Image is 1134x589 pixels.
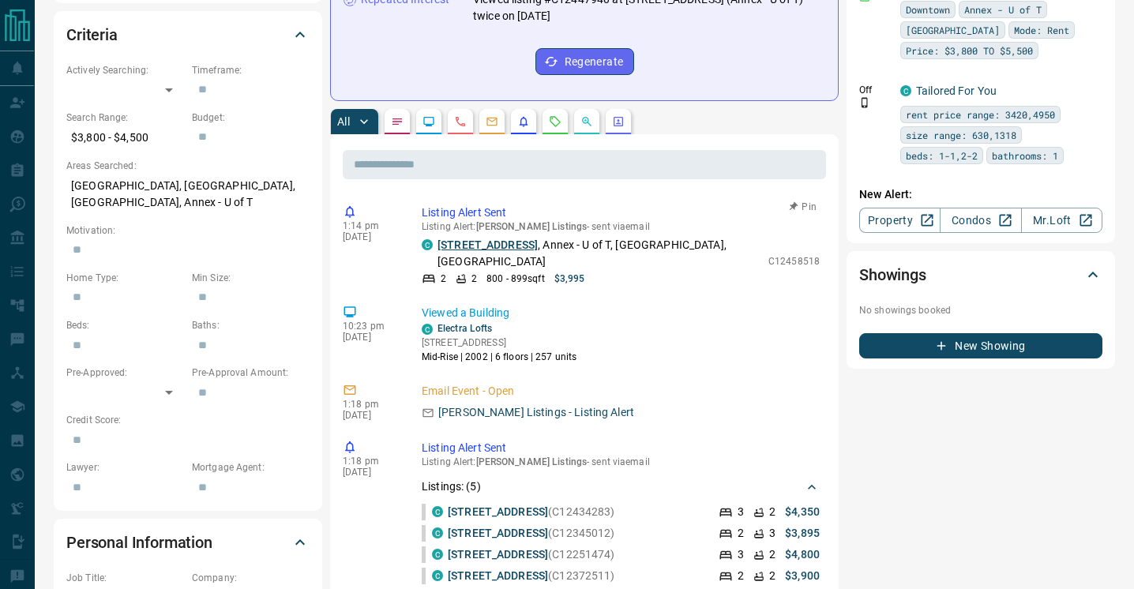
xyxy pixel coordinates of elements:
[422,456,820,467] p: Listing Alert : - sent via email
[769,568,775,584] p: 2
[859,97,870,108] svg: Push Notification Only
[192,366,310,380] p: Pre-Approval Amount:
[343,220,398,231] p: 1:14 pm
[432,506,443,517] div: condos.ca
[66,16,310,54] div: Criteria
[422,350,576,364] p: Mid-Rise | 2002 | 6 floors | 257 units
[437,238,538,251] a: [STREET_ADDRESS]
[343,332,398,343] p: [DATE]
[1021,208,1102,233] a: Mr.Loft
[859,262,926,287] h2: Showings
[476,456,587,467] span: [PERSON_NAME] Listings
[992,148,1058,163] span: bathrooms: 1
[391,115,404,128] svg: Notes
[422,115,435,128] svg: Lead Browsing Activity
[859,256,1102,294] div: Showings
[343,321,398,332] p: 10:23 pm
[66,523,310,561] div: Personal Information
[422,239,433,250] div: condos.ca
[66,173,310,216] p: [GEOGRAPHIC_DATA], [GEOGRAPHIC_DATA], [GEOGRAPHIC_DATA], Annex - U of T
[859,333,1102,358] button: New Showing
[337,116,350,127] p: All
[66,125,184,151] p: $3,800 - $4,500
[906,43,1033,58] span: Price: $3,800 TO $5,500
[432,527,443,538] div: condos.ca
[432,570,443,581] div: condos.ca
[859,186,1102,203] p: New Alert:
[437,237,760,270] p: , Annex - U of T, [GEOGRAPHIC_DATA], [GEOGRAPHIC_DATA]
[422,204,820,221] p: Listing Alert Sent
[900,85,911,96] div: condos.ca
[859,303,1102,317] p: No showings booked
[422,383,820,400] p: Email Event - Open
[859,208,941,233] a: Property
[471,272,477,286] p: 2
[486,115,498,128] svg: Emails
[441,272,446,286] p: 2
[486,272,544,286] p: 800 - 899 sqft
[66,571,184,585] p: Job Title:
[517,115,530,128] svg: Listing Alerts
[422,336,576,350] p: [STREET_ADDRESS]
[66,223,310,238] p: Motivation:
[343,456,398,467] p: 1:18 pm
[343,231,398,242] p: [DATE]
[66,271,184,285] p: Home Type:
[785,504,820,520] p: $4,350
[192,271,310,285] p: Min Size:
[448,527,548,539] a: [STREET_ADDRESS]
[66,22,118,47] h2: Criteria
[859,83,891,97] p: Off
[192,318,310,332] p: Baths:
[554,272,585,286] p: $3,995
[454,115,467,128] svg: Calls
[438,404,634,421] p: [PERSON_NAME] Listings - Listing Alert
[769,546,775,563] p: 2
[192,111,310,125] p: Budget:
[906,148,978,163] span: beds: 1-1,2-2
[780,200,826,214] button: Pin
[192,63,310,77] p: Timeframe:
[343,410,398,421] p: [DATE]
[422,324,433,335] div: condos.ca
[66,318,184,332] p: Beds:
[785,525,820,542] p: $3,895
[549,115,561,128] svg: Requests
[769,525,775,542] p: 3
[448,569,548,582] a: [STREET_ADDRESS]
[343,399,398,410] p: 1:18 pm
[906,2,950,17] span: Downtown
[422,221,820,232] p: Listing Alert : - sent via email
[66,111,184,125] p: Search Range:
[738,568,744,584] p: 2
[785,546,820,563] p: $4,800
[738,546,744,563] p: 3
[940,208,1021,233] a: Condos
[192,460,310,475] p: Mortgage Agent:
[432,549,443,560] div: condos.ca
[535,48,634,75] button: Regenerate
[906,127,1016,143] span: size range: 630,1318
[906,107,1055,122] span: rent price range: 3420,4950
[66,366,184,380] p: Pre-Approved:
[1014,22,1069,38] span: Mode: Rent
[66,63,184,77] p: Actively Searching:
[612,115,625,128] svg: Agent Actions
[476,221,587,232] span: [PERSON_NAME] Listings
[66,460,184,475] p: Lawyer:
[422,472,820,501] div: Listings: (5)
[769,504,775,520] p: 2
[580,115,593,128] svg: Opportunities
[66,530,212,555] h2: Personal Information
[448,546,615,563] p: (C12251474)
[448,525,615,542] p: (C12345012)
[448,505,548,518] a: [STREET_ADDRESS]
[916,84,997,97] a: Tailored For You
[437,323,492,334] a: Electra Lofts
[66,159,310,173] p: Areas Searched:
[448,568,615,584] p: (C12372511)
[66,413,310,427] p: Credit Score:
[448,504,615,520] p: (C12434283)
[422,440,820,456] p: Listing Alert Sent
[738,525,744,542] p: 2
